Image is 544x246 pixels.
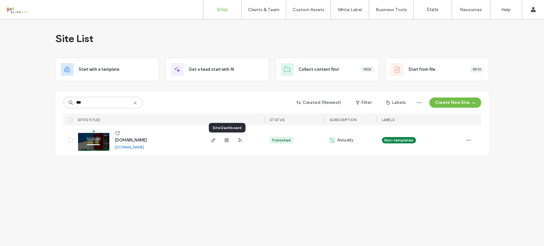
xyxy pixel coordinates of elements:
[385,58,489,81] div: Start from fileBeta
[470,67,483,72] div: Beta
[270,118,285,122] span: STATUS
[349,98,378,108] button: Filter
[381,98,411,108] button: Labels
[293,7,324,12] label: Custom Assets
[501,7,511,12] label: Help
[272,137,291,143] div: Published
[338,7,362,12] label: White Label
[78,118,101,122] span: SITES (1/122)
[55,32,93,45] span: Site List
[337,137,354,143] span: Annually
[14,4,27,10] span: Help
[330,118,357,122] span: SUBSCRIPTION
[189,66,234,73] span: Get a head start with AI
[165,58,269,81] div: Get a head start with AI
[275,58,379,81] div: Collect content firstNew
[376,7,407,12] label: Business Tools
[429,98,481,108] button: Create New Site
[248,7,279,12] label: Clients & Team
[384,137,413,143] span: Non-templates
[382,118,395,122] span: LABELS
[115,138,147,142] a: [DOMAIN_NAME]
[79,66,120,73] span: Start with a template
[55,58,159,81] div: Start with a template
[409,66,435,73] span: Start from file
[217,7,228,12] label: Sites
[427,7,439,12] label: Stats
[209,123,245,133] div: Site Dashboard
[361,67,374,72] div: New
[299,66,339,73] span: Collect content first
[115,145,144,149] a: [DOMAIN_NAME]
[460,7,482,12] label: Resources
[291,98,347,108] button: Created (Newest)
